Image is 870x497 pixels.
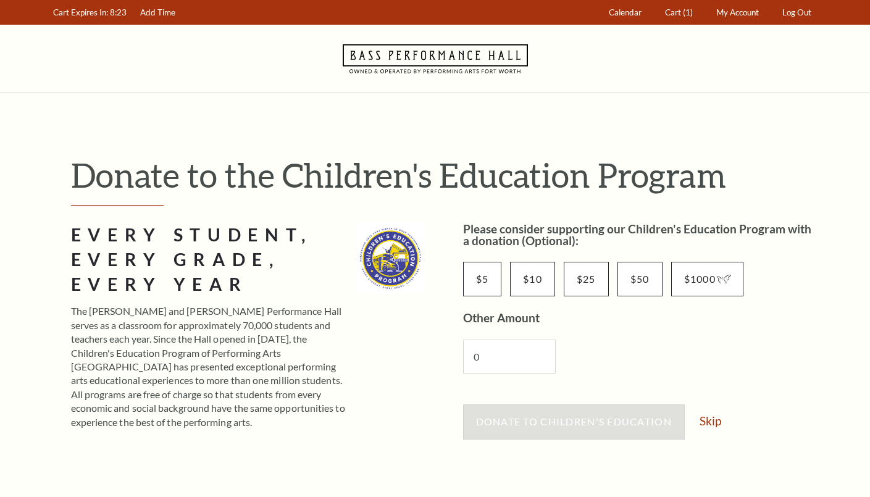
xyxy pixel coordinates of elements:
input: $25 [564,262,609,296]
input: $5 [463,262,502,296]
a: Calendar [603,1,647,25]
h2: Every Student, Every Grade, Every Year [71,223,346,297]
input: $1000 [671,262,743,296]
button: Donate to Children's Education [463,404,685,439]
span: Calendar [609,7,642,17]
span: Cart [665,7,681,17]
span: Donate to Children's Education [476,416,672,427]
input: $10 [510,262,555,296]
span: Cart Expires In: [53,7,108,17]
span: (1) [683,7,693,17]
a: Add Time [134,1,181,25]
img: cep_logo_2022_standard_335x335.jpg [355,223,426,294]
a: My Account [710,1,764,25]
p: The [PERSON_NAME] and [PERSON_NAME] Performance Hall serves as a classroom for approximately 70,0... [71,304,346,429]
h1: Donate to the Children's Education Program [71,155,818,195]
a: Cart (1) [659,1,698,25]
input: $50 [617,262,663,296]
label: Please consider supporting our Children's Education Program with a donation (Optional): [463,222,811,248]
a: Log Out [776,1,817,25]
a: Skip [700,415,721,427]
label: Other Amount [463,311,540,325]
span: 8:23 [110,7,127,17]
span: My Account [716,7,759,17]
